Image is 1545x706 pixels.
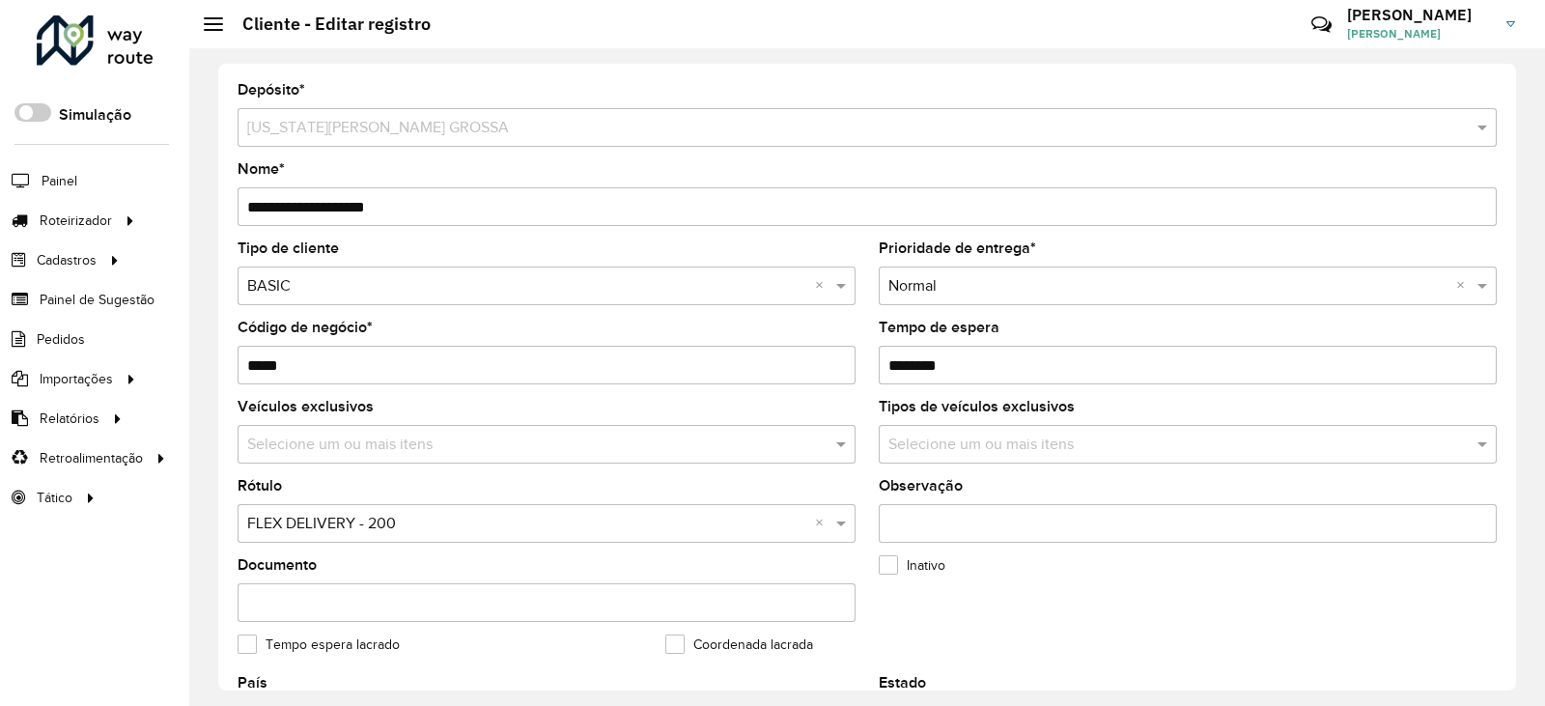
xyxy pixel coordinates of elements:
[238,237,339,260] label: Tipo de cliente
[42,171,77,191] span: Painel
[1456,274,1473,297] span: Clear all
[40,448,143,468] span: Retroalimentação
[37,250,97,270] span: Cadastros
[238,395,374,418] label: Veículos exclusivos
[1301,4,1342,45] a: Contato Rápido
[1347,6,1492,24] h3: [PERSON_NAME]
[815,274,831,297] span: Clear all
[40,290,154,310] span: Painel de Sugestão
[815,512,831,535] span: Clear all
[238,157,285,181] label: Nome
[238,635,400,655] label: Tempo espera lacrado
[40,369,113,389] span: Importações
[238,474,282,497] label: Rótulo
[879,316,999,339] label: Tempo de espera
[238,671,267,694] label: País
[37,488,72,508] span: Tático
[37,329,85,350] span: Pedidos
[223,14,431,35] h2: Cliente - Editar registro
[879,671,926,694] label: Estado
[879,555,945,576] label: Inativo
[40,409,99,429] span: Relatórios
[238,553,317,577] label: Documento
[879,237,1036,260] label: Prioridade de entrega
[40,211,112,231] span: Roteirizador
[59,103,131,127] label: Simulação
[238,78,305,101] label: Depósito
[879,474,963,497] label: Observação
[665,635,813,655] label: Coordenada lacrada
[1347,25,1492,42] span: [PERSON_NAME]
[879,395,1075,418] label: Tipos de veículos exclusivos
[238,316,373,339] label: Código de negócio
